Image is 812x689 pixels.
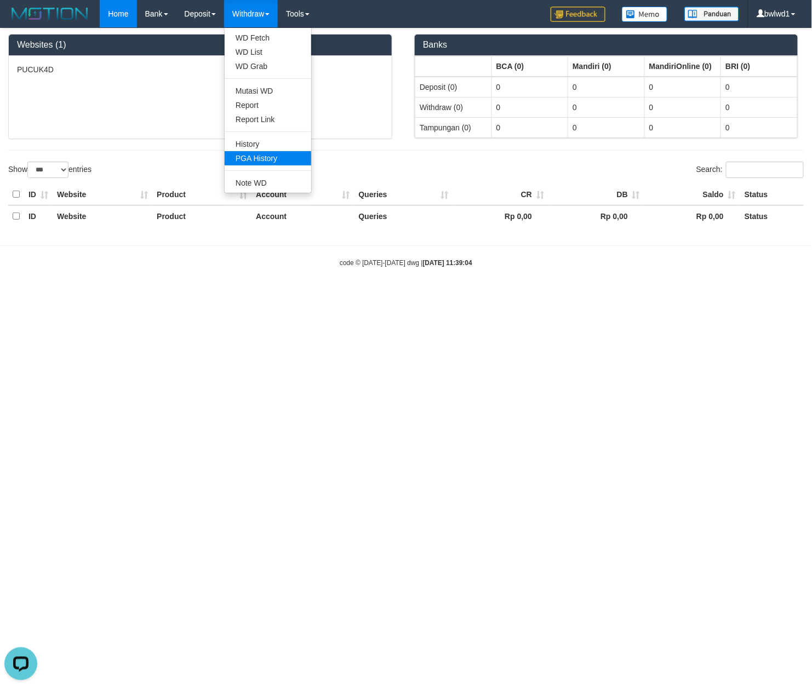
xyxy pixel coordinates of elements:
[152,184,251,205] th: Product
[548,205,644,227] th: Rp 0,00
[17,40,384,50] h3: Websites (1)
[4,4,37,37] button: Open LiveChat chat widget
[644,117,721,137] td: 0
[453,205,548,227] th: Rp 0,00
[696,162,804,178] label: Search:
[568,117,645,137] td: 0
[726,162,804,178] input: Search:
[225,151,311,165] a: PGA History
[568,56,645,77] th: Group: activate to sort column ascending
[225,112,311,127] a: Report Link
[740,205,804,227] th: Status
[740,184,804,205] th: Status
[423,40,790,50] h3: Banks
[644,184,740,205] th: Saldo
[551,7,605,22] img: Feedback.jpg
[152,205,251,227] th: Product
[225,137,311,151] a: History
[225,45,311,59] a: WD List
[225,84,311,98] a: Mutasi WD
[8,162,92,178] label: Show entries
[27,162,68,178] select: Showentries
[415,117,492,137] td: Tampungan (0)
[251,205,354,227] th: Account
[491,97,568,117] td: 0
[684,7,739,21] img: panduan.png
[251,184,354,205] th: Account
[354,205,453,227] th: Queries
[622,7,668,22] img: Button%20Memo.svg
[53,205,152,227] th: Website
[415,77,492,97] td: Deposit (0)
[225,59,311,73] a: WD Grab
[491,117,568,137] td: 0
[24,184,53,205] th: ID
[17,64,384,75] p: PUCUK4D
[225,176,311,190] a: Note WD
[644,56,721,77] th: Group: activate to sort column ascending
[491,56,568,77] th: Group: activate to sort column ascending
[453,184,548,205] th: CR
[721,97,798,117] td: 0
[721,117,798,137] td: 0
[568,77,645,97] td: 0
[53,184,152,205] th: Website
[340,259,472,267] small: code © [DATE]-[DATE] dwg |
[568,97,645,117] td: 0
[423,259,472,267] strong: [DATE] 11:39:04
[721,56,798,77] th: Group: activate to sort column ascending
[415,56,492,77] th: Group: activate to sort column ascending
[415,97,492,117] td: Withdraw (0)
[8,5,92,22] img: MOTION_logo.png
[491,77,568,97] td: 0
[644,205,740,227] th: Rp 0,00
[24,205,53,227] th: ID
[644,97,721,117] td: 0
[644,77,721,97] td: 0
[548,184,644,205] th: DB
[225,98,311,112] a: Report
[225,31,311,45] a: WD Fetch
[721,77,798,97] td: 0
[354,184,453,205] th: Queries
